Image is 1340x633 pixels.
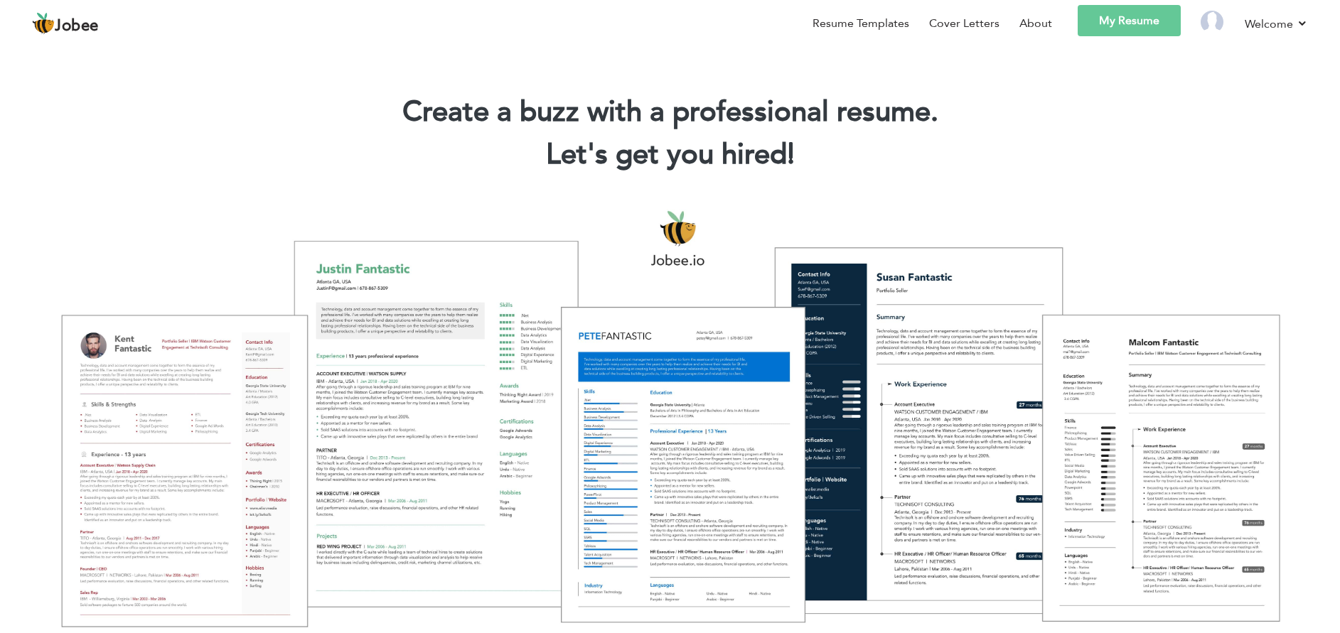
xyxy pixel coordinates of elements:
h1: Create a buzz with a professional resume. [21,94,1319,131]
a: Jobee [32,12,99,35]
span: Jobee [55,18,99,34]
span: | [788,135,794,174]
span: get you hired! [616,135,795,174]
a: Cover Letters [929,15,999,32]
img: jobee.io [32,12,55,35]
a: Resume Templates [813,15,909,32]
img: Profile Img [1201,11,1223,33]
h2: Let's [21,136,1319,173]
a: About [1019,15,1052,32]
a: My Resume [1078,5,1181,36]
a: Welcome [1245,15,1308,33]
